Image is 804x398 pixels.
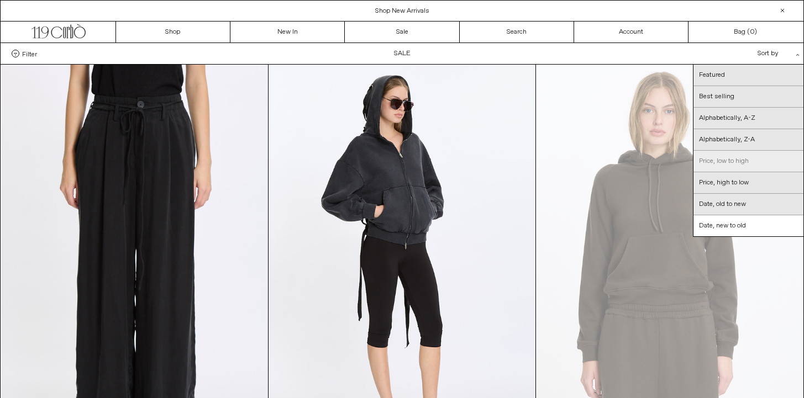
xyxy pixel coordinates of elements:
a: Date, new to old [693,215,803,236]
span: 0 [750,28,754,36]
a: Alphabetically, Z-A [693,129,803,151]
span: Filter [22,50,37,57]
a: Best selling [693,86,803,108]
a: Shop [116,22,230,43]
a: Price, low to high [693,151,803,172]
a: Account [574,22,689,43]
a: Sale [345,22,459,43]
a: Search [460,22,574,43]
a: Featured [693,65,803,86]
a: Alphabetically, A-Z [693,108,803,129]
span: ) [750,27,757,37]
a: Shop New Arrivals [375,7,429,15]
a: Price, high to low [693,172,803,194]
a: Bag () [689,22,803,43]
a: Date, old to new [693,194,803,215]
a: New In [230,22,345,43]
div: Sort by [693,43,792,64]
